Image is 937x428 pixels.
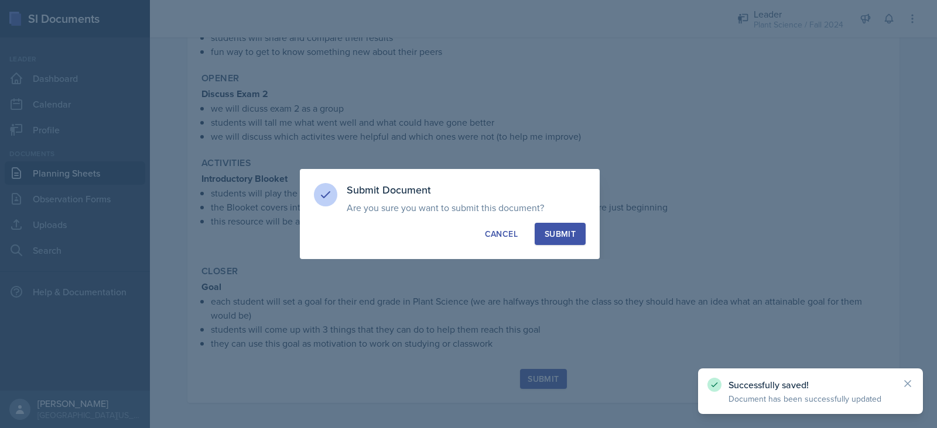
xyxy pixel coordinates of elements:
[545,228,576,240] div: Submit
[347,202,586,213] p: Are you sure you want to submit this document?
[475,223,528,245] button: Cancel
[485,228,518,240] div: Cancel
[347,183,586,197] h3: Submit Document
[729,393,892,405] p: Document has been successfully updated
[729,379,892,391] p: Successfully saved!
[535,223,586,245] button: Submit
